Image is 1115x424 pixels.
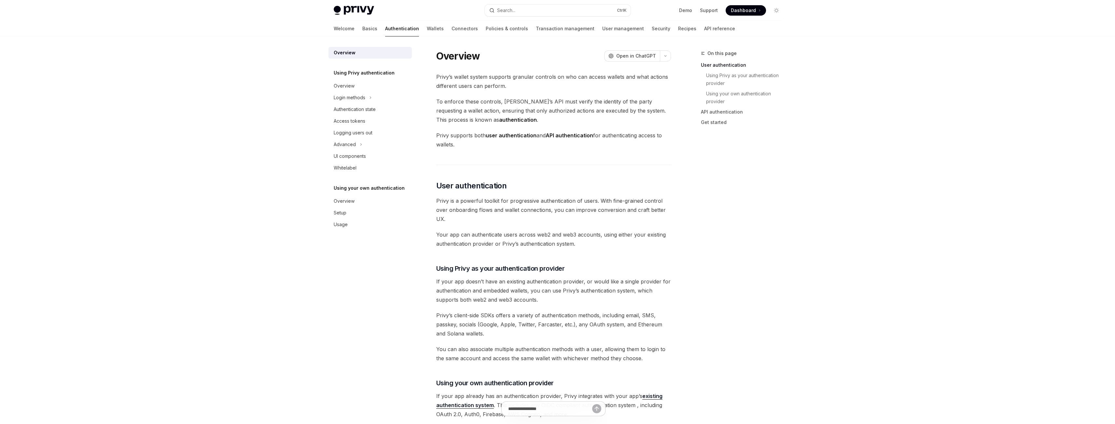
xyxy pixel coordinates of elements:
[707,49,737,57] span: On this page
[334,209,346,217] div: Setup
[436,230,671,248] span: Your app can authenticate users across web2 and web3 accounts, using either your existing authent...
[436,72,671,90] span: Privy’s wallet system supports granular controls on who can access wallets and what actions diffe...
[700,7,718,14] a: Support
[328,207,412,219] a: Setup
[334,197,355,205] div: Overview
[328,195,412,207] a: Overview
[617,8,627,13] span: Ctrl K
[328,103,412,115] a: Authentication state
[546,132,593,139] strong: API authentication
[486,132,537,139] strong: user authentication
[701,60,787,70] a: User authentication
[486,21,528,36] a: Policies & controls
[328,162,412,174] a: Whitelabel
[328,219,412,230] a: Usage
[334,117,365,125] div: Access tokens
[436,311,671,338] span: Privy’s client-side SDKs offers a variety of authentication methods, including email, SMS, passke...
[679,7,692,14] a: Demo
[436,97,671,124] span: To enforce these controls, [PERSON_NAME]’s API must verify the identity of the party requesting a...
[334,94,365,102] div: Login methods
[334,69,395,77] h5: Using Privy authentication
[704,21,735,36] a: API reference
[328,80,412,92] a: Overview
[497,7,515,14] div: Search...
[334,21,355,36] a: Welcome
[436,50,480,62] h1: Overview
[726,5,766,16] a: Dashboard
[499,116,537,123] strong: authentication
[436,196,671,224] span: Privy is a powerful toolkit for progressive authentication of users. With fine-grained control ov...
[334,184,405,192] h5: Using your own authentication
[616,53,656,59] span: Open in ChatGPT
[602,21,644,36] a: User management
[678,21,696,36] a: Recipes
[328,150,412,162] a: UI components
[706,89,787,107] a: Using your own authentication provider
[436,391,671,419] span: If your app already has an authentication provider, Privy integrates with your app’s . This inclu...
[328,47,412,59] a: Overview
[334,221,348,228] div: Usage
[731,7,756,14] span: Dashboard
[328,127,412,139] a: Logging users out
[604,50,660,62] button: Open in ChatGPT
[334,164,356,172] div: Whitelabel
[334,82,355,90] div: Overview
[334,152,366,160] div: UI components
[436,378,554,388] span: Using your own authentication provider
[652,21,670,36] a: Security
[485,5,631,16] button: Search...CtrlK
[771,5,782,16] button: Toggle dark mode
[385,21,419,36] a: Authentication
[452,21,478,36] a: Connectors
[592,404,601,413] button: Send message
[436,277,671,304] span: If your app doesn’t have an existing authentication provider, or would like a single provider for...
[436,264,565,273] span: Using Privy as your authentication provider
[334,6,374,15] img: light logo
[436,181,507,191] span: User authentication
[706,70,787,89] a: Using Privy as your authentication provider
[436,345,671,363] span: You can also associate multiple authentication methods with a user, allowing them to login to the...
[362,21,377,36] a: Basics
[328,115,412,127] a: Access tokens
[334,129,372,137] div: Logging users out
[334,105,376,113] div: Authentication state
[701,107,787,117] a: API authentication
[427,21,444,36] a: Wallets
[334,141,356,148] div: Advanced
[536,21,594,36] a: Transaction management
[334,49,355,57] div: Overview
[701,117,787,128] a: Get started
[436,131,671,149] span: Privy supports both and for authenticating access to wallets.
